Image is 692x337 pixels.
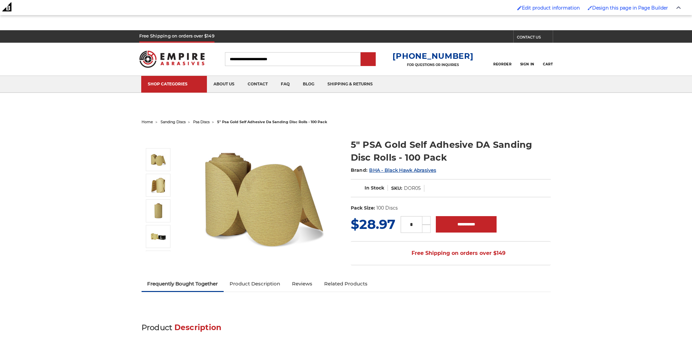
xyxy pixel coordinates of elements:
h5: Free Shipping on orders over $149 [139,30,214,43]
a: contact [241,76,274,93]
a: about us [207,76,241,93]
img: 5" Sticky Backed Sanding Discs on a roll [198,131,329,263]
dd: DOR05 [404,185,421,192]
a: CONTACT US [517,34,553,43]
a: Product Description [224,277,286,291]
div: SHOP CATEGORIES [148,81,200,86]
span: Cart [543,62,553,66]
a: blog [296,76,321,93]
span: Reorder [493,62,511,66]
p: FOR QUESTIONS OR INQUIRIES [392,63,473,67]
a: Enabled brush for page builder edit. Design this page in Page Builder [584,2,671,14]
a: Reorder [493,52,511,66]
a: faq [274,76,296,93]
img: 5 inch gold discs on a roll [150,203,167,219]
a: Cart [543,52,553,66]
a: shipping & returns [321,76,379,93]
span: Design this page in Page Builder [592,5,668,11]
dd: 100 Discs [376,205,398,212]
span: Product [142,323,172,332]
span: $28.97 [351,216,395,232]
button: Next [151,250,167,264]
img: 5" Sticky Backed Sanding Discs on a roll [150,151,167,168]
span: Edit product information [522,5,580,11]
img: 5" PSA Gold Sanding Discs on a Roll [150,177,167,193]
a: Related Products [318,277,373,291]
a: [PHONE_NUMBER] [392,51,473,61]
a: BHA - Black Hawk Abrasives [369,167,436,173]
img: Close Admin Bar [676,6,681,9]
h1: 5" PSA Gold Self Adhesive DA Sanding Disc Rolls - 100 Pack [351,138,551,164]
span: In Stock [365,185,384,191]
img: Empire Abrasives [139,46,205,72]
img: Enabled brush for product edit [517,6,522,10]
span: Description [174,323,222,332]
span: Brand: [351,167,368,173]
dt: Pack Size: [351,205,375,212]
input: Submit [362,53,375,66]
a: sanding discs [161,120,186,124]
button: Previous [151,134,167,148]
a: Enabled brush for product edit Edit product information [514,2,583,14]
span: Free Shipping on orders over $149 [396,247,505,260]
span: 5" psa gold self adhesive da sanding disc rolls - 100 pack [217,120,327,124]
img: Black hawk abrasives gold psa discs on a roll [150,228,167,245]
dt: SKU: [391,185,402,192]
a: psa discs [193,120,210,124]
a: home [142,120,153,124]
a: Frequently Bought Together [142,277,224,291]
img: Enabled brush for page builder edit. [588,6,592,10]
a: Reviews [286,277,318,291]
span: Sign In [520,62,534,66]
